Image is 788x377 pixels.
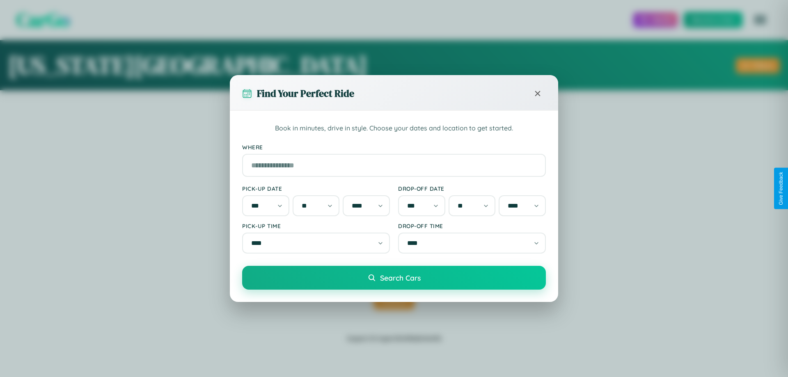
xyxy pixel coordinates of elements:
[398,185,546,192] label: Drop-off Date
[242,123,546,134] p: Book in minutes, drive in style. Choose your dates and location to get started.
[257,87,354,100] h3: Find Your Perfect Ride
[242,266,546,290] button: Search Cars
[380,273,421,282] span: Search Cars
[242,185,390,192] label: Pick-up Date
[398,222,546,229] label: Drop-off Time
[242,222,390,229] label: Pick-up Time
[242,144,546,151] label: Where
